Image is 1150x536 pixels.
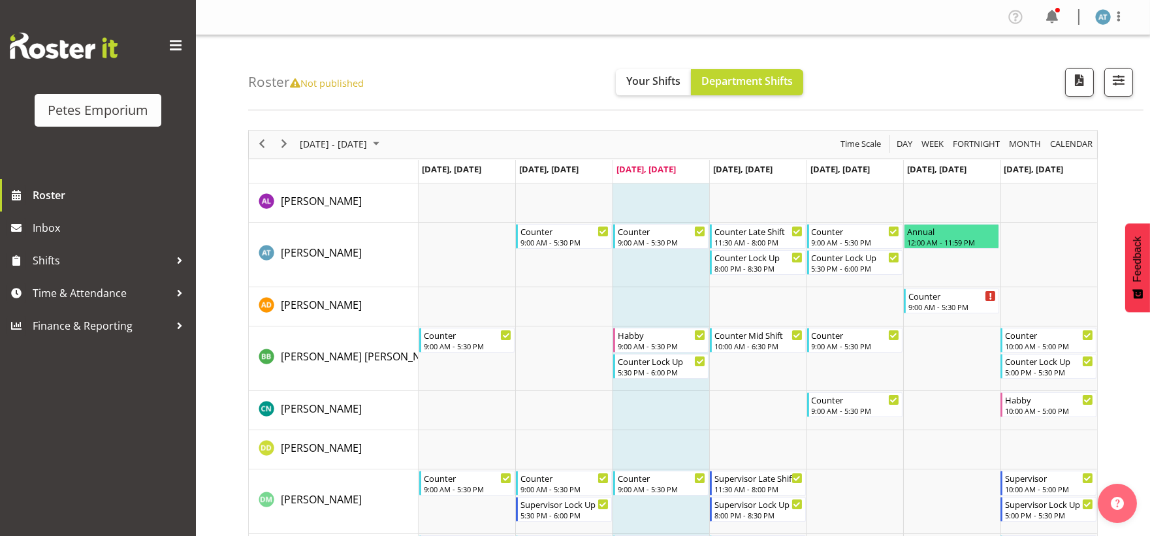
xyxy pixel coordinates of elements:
span: Day [895,136,914,152]
div: 9:00 AM - 5:30 PM [424,341,511,351]
div: Counter [1005,328,1093,341]
button: Your Shifts [616,69,691,95]
div: 5:30 PM - 6:00 PM [812,263,899,274]
span: Week [920,136,945,152]
td: Alex-Micheal Taniwha resource [249,223,419,287]
div: Beena Beena"s event - Counter Begin From Sunday, October 12, 2025 at 10:00:00 AM GMT+13:00 Ends A... [1000,328,1096,353]
span: Roster [33,185,189,205]
div: David McAuley"s event - Counter Begin From Monday, October 6, 2025 at 9:00:00 AM GMT+13:00 Ends A... [419,471,515,496]
button: Previous [253,136,271,152]
div: 11:30 AM - 8:00 PM [714,237,802,247]
button: Timeline Week [919,136,946,152]
span: calendar [1049,136,1094,152]
div: 8:00 PM - 8:30 PM [714,510,802,520]
div: 5:30 PM - 6:00 PM [520,510,608,520]
div: 9:00 AM - 5:30 PM [812,341,899,351]
button: Feedback - Show survey [1125,223,1150,312]
div: Christine Neville"s event - Counter Begin From Friday, October 10, 2025 at 9:00:00 AM GMT+13:00 E... [807,392,902,417]
span: [DATE], [DATE] [519,163,579,175]
div: Counter [812,328,899,341]
div: 10:00 AM - 5:00 PM [1005,484,1093,494]
span: Time Scale [839,136,882,152]
div: 12:00 AM - 11:59 PM [907,237,996,247]
span: [PERSON_NAME] [281,298,362,312]
div: Counter [812,393,899,406]
div: Christine Neville"s event - Habby Begin From Sunday, October 12, 2025 at 10:00:00 AM GMT+13:00 En... [1000,392,1096,417]
div: Alex-Micheal Taniwha"s event - Counter Lock Up Begin From Thursday, October 9, 2025 at 8:00:00 PM... [710,250,805,275]
div: Counter [424,471,511,484]
div: David McAuley"s event - Supervisor Begin From Sunday, October 12, 2025 at 10:00:00 AM GMT+13:00 E... [1000,471,1096,496]
div: Counter Lock Up [618,355,705,368]
button: Fortnight [951,136,1002,152]
div: 9:00 AM - 5:30 PM [424,484,511,494]
div: Counter [520,225,608,238]
div: Counter Mid Shift [714,328,802,341]
span: [DATE], [DATE] [1004,163,1064,175]
div: Amelia Denz"s event - Counter Begin From Saturday, October 11, 2025 at 9:00:00 AM GMT+13:00 Ends ... [904,289,999,313]
a: [PERSON_NAME] [281,440,362,456]
img: Rosterit website logo [10,33,118,59]
button: Month [1048,136,1095,152]
span: [PERSON_NAME] [281,402,362,416]
a: [PERSON_NAME] [281,193,362,209]
span: [DATE], [DATE] [713,163,773,175]
div: Alex-Micheal Taniwha"s event - Counter Lock Up Begin From Friday, October 10, 2025 at 5:30:00 PM ... [807,250,902,275]
div: Counter Lock Up [714,251,802,264]
div: Beena Beena"s event - Counter Mid Shift Begin From Thursday, October 9, 2025 at 10:00:00 AM GMT+1... [710,328,805,353]
span: Department Shifts [701,74,793,88]
div: Supervisor Lock Up [1005,497,1093,511]
button: Download a PDF of the roster according to the set date range. [1065,68,1094,97]
div: 9:00 AM - 5:30 PM [618,341,705,351]
td: Amelia Denz resource [249,287,419,326]
a: [PERSON_NAME] [281,492,362,507]
button: Filter Shifts [1104,68,1133,97]
span: Your Shifts [626,74,680,88]
img: help-xxl-2.png [1111,497,1124,510]
a: [PERSON_NAME] [PERSON_NAME] [281,349,445,364]
div: Beena Beena"s event - Counter Begin From Friday, October 10, 2025 at 9:00:00 AM GMT+13:00 Ends At... [807,328,902,353]
div: David McAuley"s event - Counter Begin From Wednesday, October 8, 2025 at 9:00:00 AM GMT+13:00 End... [613,471,709,496]
div: Counter [424,328,511,341]
span: Feedback [1132,236,1143,282]
td: David McAuley resource [249,469,419,534]
div: Counter [908,289,996,302]
div: Counter Lock Up [1005,355,1093,368]
div: Beena Beena"s event - Counter Begin From Monday, October 6, 2025 at 9:00:00 AM GMT+13:00 Ends At ... [419,328,515,353]
span: Month [1008,136,1042,152]
div: Supervisor Late Shift [714,471,802,484]
span: [PERSON_NAME] [281,245,362,260]
span: Not published [290,76,364,89]
div: 9:00 AM - 5:30 PM [618,237,705,247]
button: October 2025 [298,136,385,152]
a: [PERSON_NAME] [281,245,362,260]
div: Beena Beena"s event - Counter Lock Up Begin From Wednesday, October 8, 2025 at 5:30:00 PM GMT+13:... [613,354,709,379]
span: [DATE] - [DATE] [298,136,368,152]
span: Shifts [33,251,170,270]
div: Alex-Micheal Taniwha"s event - Counter Begin From Wednesday, October 8, 2025 at 9:00:00 AM GMT+13... [613,224,709,249]
div: 10:00 AM - 5:00 PM [1005,405,1093,416]
a: [PERSON_NAME] [281,297,362,313]
div: Alex-Micheal Taniwha"s event - Counter Begin From Tuesday, October 7, 2025 at 9:00:00 AM GMT+13:0... [516,224,611,249]
div: Counter [618,225,705,238]
div: Habby [618,328,705,341]
div: 10:00 AM - 5:00 PM [1005,341,1093,351]
button: Timeline Day [895,136,915,152]
div: David McAuley"s event - Supervisor Lock Up Begin From Thursday, October 9, 2025 at 8:00:00 PM GMT... [710,497,805,522]
div: David McAuley"s event - Supervisor Lock Up Begin From Sunday, October 12, 2025 at 5:00:00 PM GMT+... [1000,497,1096,522]
span: Time & Attendance [33,283,170,303]
span: Fortnight [951,136,1001,152]
div: 9:00 AM - 5:30 PM [520,484,608,494]
div: David McAuley"s event - Counter Begin From Tuesday, October 7, 2025 at 9:00:00 AM GMT+13:00 Ends ... [516,471,611,496]
div: 10:00 AM - 6:30 PM [714,341,802,351]
div: next period [273,131,295,158]
div: Alex-Micheal Taniwha"s event - Annual Begin From Saturday, October 11, 2025 at 12:00:00 AM GMT+13... [904,224,999,249]
div: Habby [1005,393,1093,406]
div: Counter [812,225,899,238]
div: 9:00 AM - 5:30 PM [812,237,899,247]
div: Counter Late Shift [714,225,802,238]
span: [DATE], [DATE] [422,163,481,175]
button: Timeline Month [1007,136,1044,152]
div: Alex-Micheal Taniwha"s event - Counter Begin From Friday, October 10, 2025 at 9:00:00 AM GMT+13:0... [807,224,902,249]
